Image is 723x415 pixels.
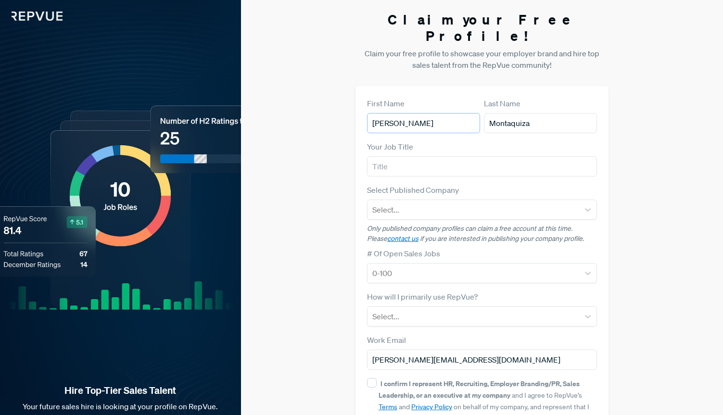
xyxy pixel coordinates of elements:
[379,379,580,400] strong: I confirm I represent HR, Recruiting, Employer Branding/PR, Sales Leadership, or an executive at ...
[367,113,480,133] input: First Name
[367,291,478,302] label: How will I primarily use RepVue?
[367,350,597,370] input: Email
[379,402,397,411] a: Terms
[15,384,226,397] strong: Hire Top-Tier Sales Talent
[387,234,419,243] a: contact us
[367,334,406,346] label: Work Email
[367,224,597,244] p: Only published company profiles can claim a free account at this time. Please if you are interest...
[367,98,405,109] label: First Name
[367,141,413,152] label: Your Job Title
[367,248,440,259] label: # Of Open Sales Jobs
[367,156,597,176] input: Title
[484,98,520,109] label: Last Name
[355,12,609,44] h3: Claim your Free Profile!
[411,402,452,411] a: Privacy Policy
[484,113,597,133] input: Last Name
[367,184,459,196] label: Select Published Company
[355,48,609,71] p: Claim your free profile to showcase your employer brand and hire top sales talent from the RepVue...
